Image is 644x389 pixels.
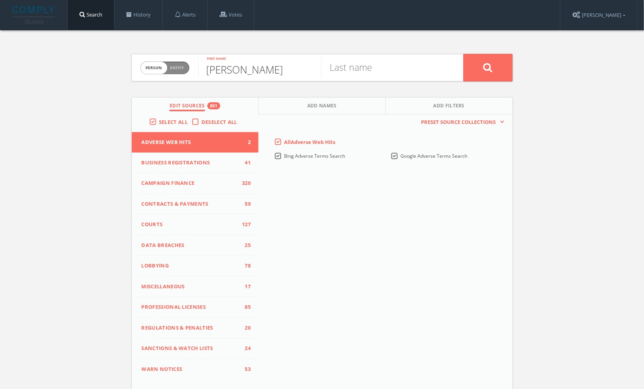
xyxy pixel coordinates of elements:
span: Select All [159,118,188,125]
span: Adverse Web Hits [142,138,239,146]
span: WARN Notices [142,365,239,373]
button: Add Filters [386,98,513,114]
button: Add Names [259,98,386,114]
button: Miscellaneous17 [132,277,259,297]
span: Business Registrations [142,159,239,167]
button: Data Breaches25 [132,235,259,256]
span: 2 [239,138,251,146]
button: Business Registrations41 [132,153,259,173]
button: Lobbying78 [132,256,259,277]
button: Preset Source Collections [417,118,504,126]
span: Courts [142,221,239,229]
span: Bing Adverse Terms Search [284,153,345,159]
button: Courts127 [132,214,259,235]
span: Professional Licenses [142,303,239,311]
button: Professional Licenses85 [132,297,259,318]
span: Miscellaneous [142,283,239,291]
span: Add Filters [434,102,465,111]
span: Regulations & Penalties [142,324,239,332]
button: Adverse Web Hits2 [132,132,259,153]
span: Contracts & Payments [142,200,239,208]
span: Entity [170,65,184,71]
button: Regulations & Penalties20 [132,318,259,339]
span: Add Names [307,102,337,111]
span: person [141,62,167,74]
span: 24 [239,345,251,352]
span: Edit Sources [170,102,205,111]
img: illumis [12,6,56,24]
span: Preset Source Collections [417,118,500,126]
span: Campaign Finance [142,179,239,187]
span: 85 [239,303,251,311]
span: Deselect All [201,118,237,125]
span: 25 [239,242,251,249]
button: Campaign Finance320 [132,173,259,194]
button: Sanctions & Watch Lists24 [132,338,259,359]
span: Google Adverse Terms Search [401,153,468,159]
span: Sanctions & Watch Lists [142,345,239,352]
span: 59 [239,200,251,208]
span: 78 [239,262,251,270]
div: 851 [207,102,220,109]
span: Data Breaches [142,242,239,249]
button: Contracts & Payments59 [132,194,259,215]
span: 17 [239,283,251,291]
span: 41 [239,159,251,167]
span: All Adverse Web Hits [284,138,335,146]
button: Edit Sources851 [132,98,259,114]
span: 320 [239,179,251,187]
span: Lobbying [142,262,239,270]
span: 127 [239,221,251,229]
span: 20 [239,324,251,332]
button: WARN Notices53 [132,359,259,380]
span: 53 [239,365,251,373]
